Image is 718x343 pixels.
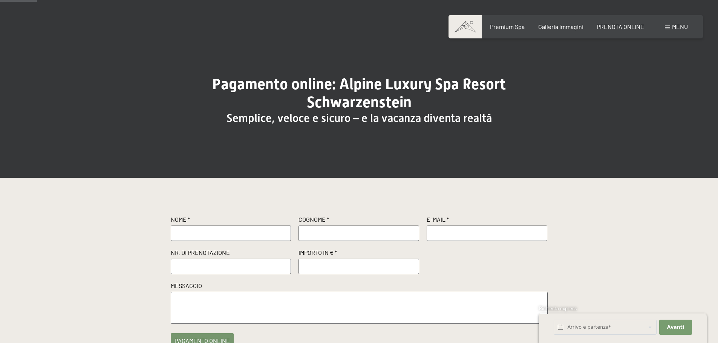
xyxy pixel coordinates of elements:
[672,23,688,30] span: Menu
[539,305,577,311] span: Richiesta express
[427,215,547,226] label: E-Mail *
[212,75,506,111] span: Pagamento online: Alpine Luxury Spa Resort Schwarzenstein
[659,320,692,335] button: Avanti
[538,23,583,30] a: Galleria immagini
[667,324,684,331] span: Avanti
[171,215,291,226] label: Nome *
[171,248,291,259] label: Nr. di prenotazione
[299,248,419,259] label: Importo in € *
[490,23,525,30] a: Premium Spa
[171,282,548,292] label: Messaggio
[299,215,419,226] label: Cognome *
[227,111,492,125] span: Semplice, veloce e sicuro – e la vacanza diventa realtà
[597,23,644,30] a: PRENOTA ONLINE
